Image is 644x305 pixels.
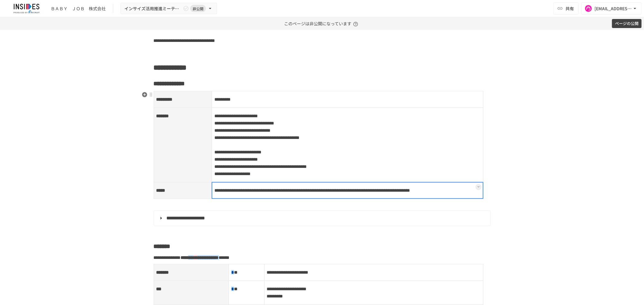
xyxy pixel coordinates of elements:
[581,2,642,14] button: [EMAIL_ADDRESS][DOMAIN_NAME]
[7,4,46,13] img: JmGSPSkPjKwBq77AtHmwC7bJguQHJlCRQfAXtnx4WuV
[566,5,574,12] span: 共有
[190,5,206,12] span: 非公開
[124,5,182,12] span: インサイズ活用推進ミーティング ～2回目～
[51,5,106,12] div: ＢＡＢＹ ＪＯＢ 株式会社
[612,19,642,28] button: ページの公開
[284,17,360,30] p: このページは非公開になっています
[120,3,217,14] button: インサイズ活用推進ミーティング ～2回目～非公開
[594,5,632,12] div: [EMAIL_ADDRESS][DOMAIN_NAME]
[553,2,579,14] button: 共有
